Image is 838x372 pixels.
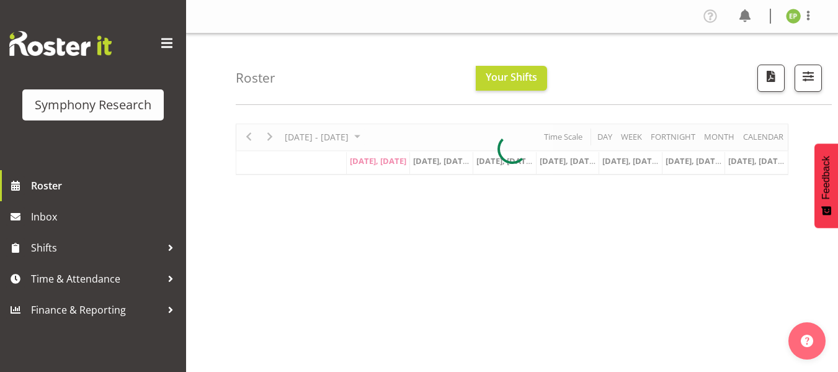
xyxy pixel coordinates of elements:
button: Feedback - Show survey [814,143,838,228]
span: Feedback [821,156,832,199]
img: Rosterit website logo [9,31,112,56]
span: Inbox [31,207,180,226]
h4: Roster [236,71,275,85]
button: Filter Shifts [795,65,822,92]
img: ellie-preston11924.jpg [786,9,801,24]
span: Roster [31,176,180,195]
span: Time & Attendance [31,270,161,288]
span: Finance & Reporting [31,301,161,319]
div: Symphony Research [35,96,151,114]
span: Your Shifts [486,70,537,84]
button: Your Shifts [476,66,547,91]
button: Download a PDF of the roster according to the set date range. [757,65,785,92]
img: help-xxl-2.png [801,335,813,347]
span: Shifts [31,238,161,257]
